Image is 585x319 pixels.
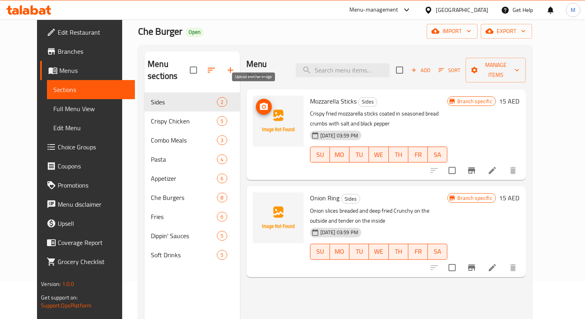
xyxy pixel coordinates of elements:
h2: Menu items [246,58,287,82]
span: 4 [217,156,226,163]
div: items [217,174,227,183]
span: Sort sections [202,61,221,80]
a: Coupons [40,157,135,176]
div: items [217,116,227,126]
span: FR [411,246,425,257]
div: Fries [151,212,217,221]
span: Pasta [151,155,217,164]
a: Edit Restaurant [40,23,135,42]
a: Full Menu View [47,99,135,118]
span: Promotions [58,180,128,190]
span: Manage items [472,60,519,80]
span: TH [392,149,405,160]
span: Grocery Checklist [58,257,128,266]
span: Sides [359,97,377,106]
span: [DATE] 03:59 PM [317,229,361,236]
span: 8 [217,194,226,202]
a: Coverage Report [40,233,135,252]
span: Branch specific [454,194,495,202]
div: Soft Drinks [151,250,217,260]
span: Mozzarella Sticks [310,95,357,107]
div: Appetizer [151,174,217,183]
button: Sort [437,64,462,76]
span: 6 [217,175,226,182]
span: SU [314,246,327,257]
div: Sides [358,97,377,107]
h6: 15 AED [499,96,519,107]
a: Edit Menu [47,118,135,137]
span: SU [314,149,327,160]
button: SU [310,244,330,260]
span: WE [372,246,385,257]
div: Fries6 [144,207,240,226]
div: Menu-management [349,5,398,15]
button: TU [349,147,369,162]
span: Select to update [444,162,460,179]
div: Sides [341,194,360,204]
img: Mozzarella Sticks [253,96,304,147]
span: 1.0.0 [62,279,74,289]
span: Select section [391,62,408,78]
button: MO [330,147,349,162]
div: Open [185,27,204,37]
span: Edit Menu [53,123,128,133]
div: Dippin' Sauces5 [144,226,240,245]
a: Menus [40,61,135,80]
span: Onion Ring [310,192,339,204]
span: TU [353,149,366,160]
div: Crispy Chicken5 [144,112,240,131]
span: Sections [53,85,128,94]
span: TU [353,246,366,257]
a: Edit menu item [487,263,497,272]
button: WE [369,147,388,162]
button: Branch-specific-item [462,161,481,180]
span: Get support on: [41,292,78,303]
button: FR [408,244,428,260]
button: export [481,24,532,39]
button: WE [369,244,388,260]
span: 5 [217,251,226,259]
span: Combo Meals [151,135,217,145]
div: items [217,250,227,260]
span: FR [411,149,425,160]
button: import [427,24,478,39]
span: MO [333,246,346,257]
a: Branches [40,42,135,61]
a: Support.OpsPlatform [41,300,92,311]
div: Appetizer6 [144,169,240,188]
a: Grocery Checklist [40,252,135,271]
div: items [217,135,227,145]
a: Sections [47,80,135,99]
span: Sort items [433,64,466,76]
span: Che Burger [138,22,182,40]
button: SU [310,147,330,162]
div: Sides2 [144,92,240,112]
span: Sides [341,194,360,204]
span: WE [372,149,385,160]
div: Crispy Chicken [151,116,217,126]
button: Add [408,64,433,76]
button: Branch-specific-item [462,258,481,277]
span: SA [431,246,444,257]
div: Combo Meals3 [144,131,240,150]
div: items [217,231,227,241]
button: SA [428,244,447,260]
a: Choice Groups [40,137,135,157]
h6: 15 AED [499,192,519,204]
button: Manage items [466,58,525,82]
span: Edit Restaurant [58,27,128,37]
img: Onion Ring [253,192,304,243]
span: Add [410,66,431,75]
button: upload picture [256,99,272,115]
span: Dippin' Sauces [151,231,217,241]
a: Promotions [40,176,135,195]
span: Add item [408,64,433,76]
button: MO [330,244,349,260]
div: items [217,193,227,202]
span: Sort [439,66,460,75]
span: Menus [59,66,128,75]
span: Che Burgers [151,193,217,202]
